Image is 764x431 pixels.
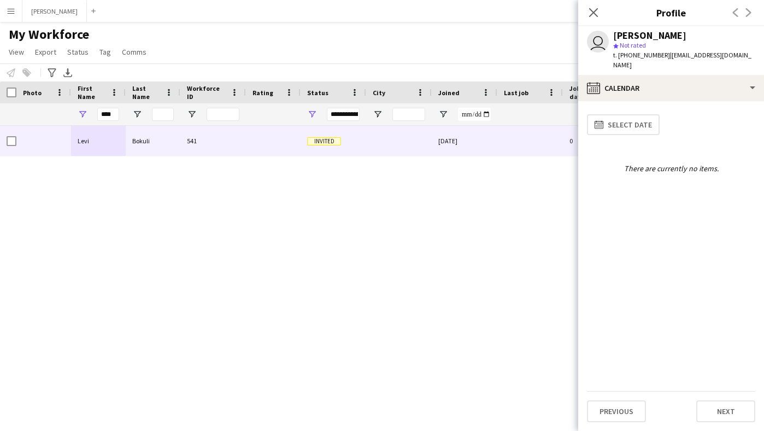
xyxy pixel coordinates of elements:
[31,45,61,59] a: Export
[45,66,58,79] app-action-btn: Advanced filters
[95,45,115,59] a: Tag
[187,109,197,119] button: Open Filter Menu
[97,108,119,121] input: First Name Filter Input
[373,89,385,97] span: City
[22,1,87,22] button: [PERSON_NAME]
[78,84,106,101] span: First Name
[35,47,56,57] span: Export
[307,89,328,97] span: Status
[63,45,93,59] a: Status
[563,126,628,156] div: 0
[696,400,755,422] button: Next
[578,75,764,101] div: Calendar
[620,41,646,49] span: Not rated
[117,45,151,59] a: Comms
[9,26,89,43] span: My Workforce
[587,400,646,422] button: Previous
[438,89,460,97] span: Joined
[187,84,226,101] span: Workforce ID
[152,108,174,121] input: Last Name Filter Input
[458,108,491,121] input: Joined Filter Input
[307,137,341,145] span: Invited
[207,108,239,121] input: Workforce ID Filter Input
[9,47,24,57] span: View
[99,47,111,57] span: Tag
[587,114,660,135] button: Select date
[587,164,755,173] div: There are currently no items.
[613,51,751,69] span: | [EMAIL_ADDRESS][DOMAIN_NAME]
[613,31,686,40] div: [PERSON_NAME]
[504,89,528,97] span: Last job
[373,109,383,119] button: Open Filter Menu
[132,84,161,101] span: Last Name
[180,126,246,156] div: 541
[78,109,87,119] button: Open Filter Menu
[438,109,448,119] button: Open Filter Menu
[61,66,74,79] app-action-btn: Export XLSX
[67,47,89,57] span: Status
[252,89,273,97] span: Rating
[392,108,425,121] input: City Filter Input
[307,109,317,119] button: Open Filter Menu
[578,5,764,20] h3: Profile
[71,126,126,156] div: Levi
[122,47,146,57] span: Comms
[4,45,28,59] a: View
[126,126,180,156] div: Bokuli
[569,84,609,101] span: Jobs (last 90 days)
[23,89,42,97] span: Photo
[132,109,142,119] button: Open Filter Menu
[613,51,670,59] span: t. [PHONE_NUMBER]
[432,126,497,156] div: [DATE]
